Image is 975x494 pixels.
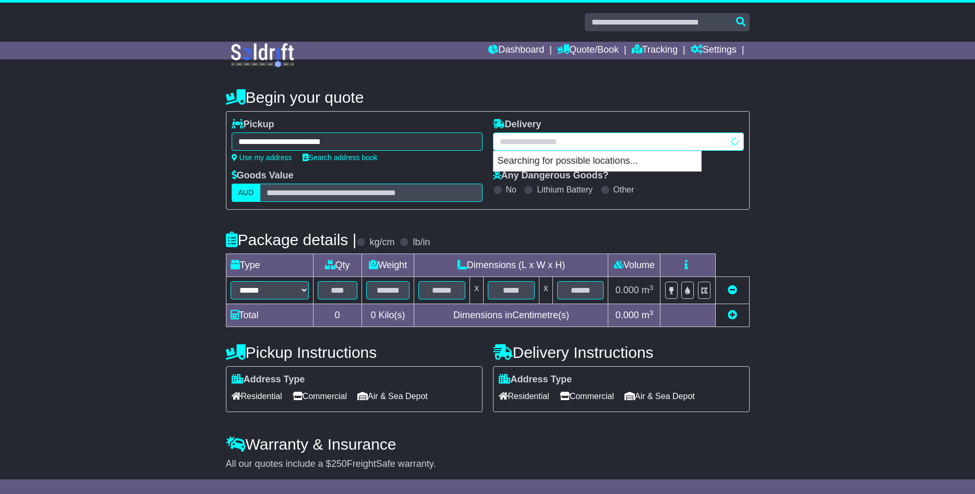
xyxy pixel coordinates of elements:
[414,254,608,277] td: Dimensions (L x W x H)
[642,285,654,295] span: m
[493,344,750,361] h4: Delivery Instructions
[493,119,541,130] label: Delivery
[493,151,701,171] p: Searching for possible locations...
[632,42,678,59] a: Tracking
[470,277,484,304] td: x
[226,304,313,327] td: Total
[414,304,608,327] td: Dimensions in Centimetre(s)
[642,310,654,320] span: m
[232,374,305,385] label: Address Type
[313,254,362,277] td: Qty
[226,254,313,277] td: Type
[649,284,654,292] sup: 3
[616,310,639,320] span: 0.000
[413,237,430,248] label: lb/in
[560,388,614,404] span: Commercial
[232,184,261,202] label: AUD
[499,374,572,385] label: Address Type
[608,254,660,277] td: Volume
[493,132,744,151] typeahead: Please provide city
[226,459,750,470] div: All our quotes include a $ FreightSafe warranty.
[499,388,549,404] span: Residential
[226,344,483,361] h4: Pickup Instructions
[357,388,428,404] span: Air & Sea Depot
[232,153,292,162] a: Use my address
[537,185,593,195] label: Lithium Battery
[624,388,695,404] span: Air & Sea Depot
[232,119,274,130] label: Pickup
[613,185,634,195] label: Other
[539,277,552,304] td: x
[232,170,294,182] label: Goods Value
[226,89,750,106] h4: Begin your quote
[557,42,619,59] a: Quote/Book
[362,254,414,277] td: Weight
[691,42,737,59] a: Settings
[303,153,378,162] a: Search address book
[331,459,347,469] span: 250
[226,436,750,453] h4: Warranty & Insurance
[232,388,282,404] span: Residential
[649,309,654,317] sup: 3
[488,42,544,59] a: Dashboard
[728,285,737,295] a: Remove this item
[493,170,609,182] label: Any Dangerous Goods?
[506,185,516,195] label: No
[370,310,376,320] span: 0
[728,310,737,320] a: Add new item
[362,304,414,327] td: Kilo(s)
[616,285,639,295] span: 0.000
[226,231,357,248] h4: Package details |
[369,237,394,248] label: kg/cm
[293,388,347,404] span: Commercial
[313,304,362,327] td: 0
